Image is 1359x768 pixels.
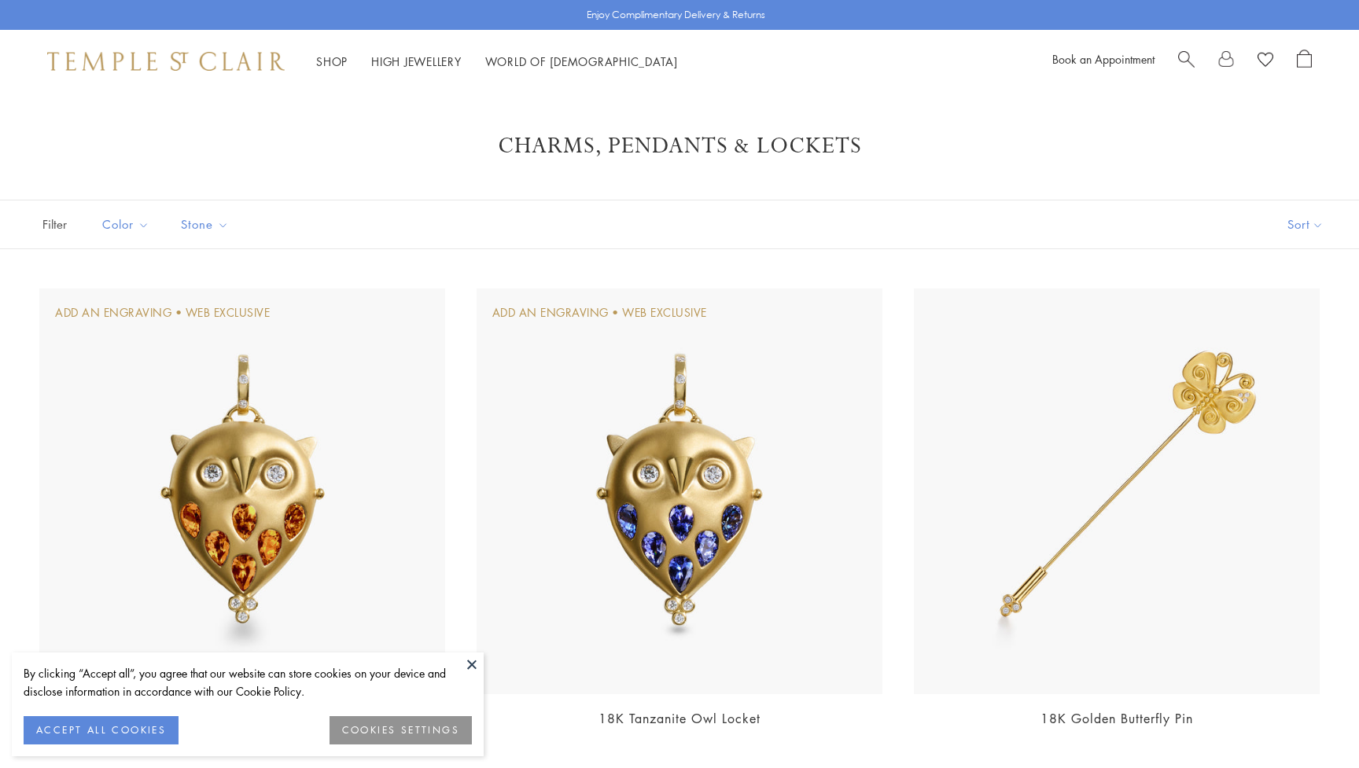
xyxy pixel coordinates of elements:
a: Book an Appointment [1052,51,1155,67]
span: Stone [173,215,241,234]
a: World of [DEMOGRAPHIC_DATA]World of [DEMOGRAPHIC_DATA] [485,53,678,69]
span: Color [94,215,161,234]
img: 18K Golden Butterfly Pin [914,288,1320,694]
a: Search [1178,50,1195,73]
img: Temple St. Clair [47,52,285,71]
p: Enjoy Complimentary Delivery & Returns [587,7,765,23]
a: View Wishlist [1258,50,1273,73]
iframe: Gorgias live chat messenger [1280,694,1343,752]
nav: Main navigation [316,52,678,72]
a: ShopShop [316,53,348,69]
h1: Charms, Pendants & Lockets [63,132,1296,160]
button: Show sort by [1252,200,1359,248]
img: 18K Malaya Garnet Owl Locket [39,288,445,694]
a: 18K Golden Butterfly Pin [1040,710,1193,727]
button: ACCEPT ALL COOKIES [24,716,179,744]
a: High JewelleryHigh Jewellery [371,53,462,69]
button: Stone [169,207,241,242]
div: Add An Engraving • Web Exclusive [55,304,270,322]
div: By clicking “Accept all”, you agree that our website can store cookies on your device and disclos... [24,664,472,700]
img: 18K Tanzanite Owl Locket [477,288,882,694]
a: Open Shopping Bag [1297,50,1312,73]
a: 18K Tanzanite Owl Locket [598,710,761,727]
button: Color [90,207,161,242]
button: COOKIES SETTINGS [330,716,472,744]
div: Add An Engraving • Web Exclusive [492,304,707,322]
